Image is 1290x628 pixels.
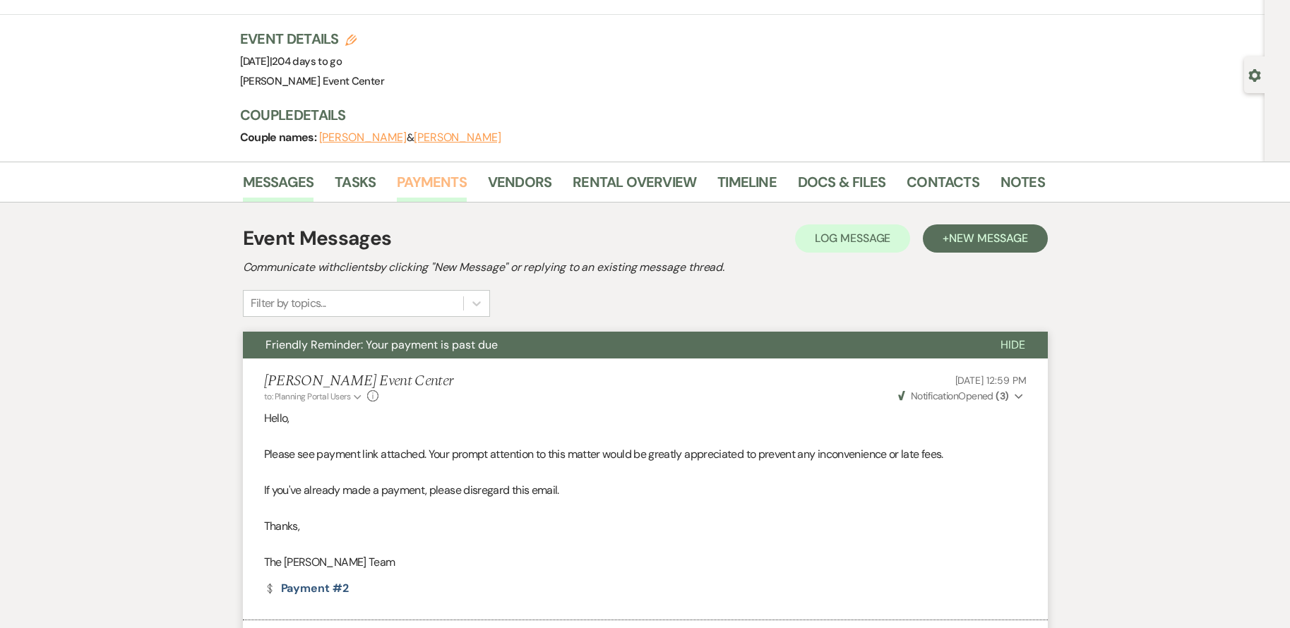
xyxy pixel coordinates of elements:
[573,171,696,202] a: Rental Overview
[978,332,1048,358] button: Hide
[272,54,342,68] span: 204 days to go
[243,171,314,202] a: Messages
[798,171,885,202] a: Docs & Files
[335,171,376,202] a: Tasks
[243,332,978,358] button: Friendly Reminder: Your payment is past due
[414,132,501,143] button: [PERSON_NAME]
[1248,68,1261,81] button: Open lead details
[1001,337,1025,352] span: Hide
[243,259,1048,276] h2: Communicate with clients by clicking "New Message" or replying to an existing message thread.
[1001,171,1045,202] a: Notes
[240,54,342,68] span: [DATE]
[488,171,551,202] a: Vendors
[240,130,319,145] span: Couple names:
[815,231,890,246] span: Log Message
[717,171,777,202] a: Timeline
[240,29,384,49] h3: Event Details
[264,447,943,461] span: Please see payment link attached. Your prompt attention to this matter would be greatly appreciat...
[898,390,1009,402] span: Opened
[251,295,326,312] div: Filter by topics...
[896,389,1027,404] button: NotificationOpened (3)
[795,224,910,253] button: Log Message
[240,74,384,88] span: [PERSON_NAME] Event Center
[907,171,979,202] a: Contacts
[996,390,1008,402] strong: ( 3 )
[265,337,498,352] span: Friendly Reminder: Your payment is past due
[319,132,407,143] button: [PERSON_NAME]
[270,54,342,68] span: |
[264,483,559,497] span: If you've already made a payment, please disregard this email.
[397,171,467,202] a: Payments
[264,411,289,425] span: Hello,
[264,390,364,403] button: to: Planning Portal Users
[319,131,501,145] span: &
[955,374,1027,387] span: [DATE] 12:59 PM
[264,391,351,402] span: to: Planning Portal Users
[264,519,300,533] span: Thanks,
[911,390,958,402] span: Notification
[264,555,395,569] span: The [PERSON_NAME] Team
[240,105,1031,125] h3: Couple Details
[923,224,1047,253] button: +New Message
[243,224,392,253] h1: Event Messages
[264,373,453,390] h5: [PERSON_NAME] Event Center
[264,583,349,594] a: Payment #2
[949,231,1027,246] span: New Message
